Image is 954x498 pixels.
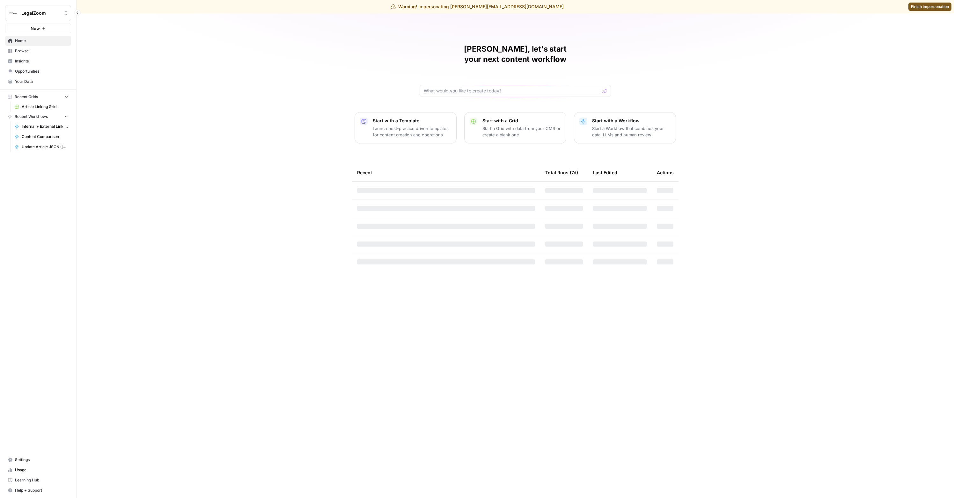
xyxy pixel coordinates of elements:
div: Total Runs (7d) [545,164,578,181]
h1: [PERSON_NAME], let's start your next content workflow [420,44,611,64]
a: Update Article JSON ([PERSON_NAME]) [12,142,71,152]
input: What would you like to create today? [424,88,599,94]
span: Home [15,38,68,44]
button: Help + Support [5,485,71,495]
span: Learning Hub [15,477,68,483]
span: Internal + External Link Addition [22,124,68,129]
span: Content Comparison [22,134,68,140]
span: Insights [15,58,68,64]
span: Update Article JSON ([PERSON_NAME]) [22,144,68,150]
p: Start with a Template [373,118,451,124]
span: Your Data [15,79,68,84]
span: Finish impersonation [911,4,949,10]
a: Home [5,36,71,46]
img: LegalZoom Logo [7,7,19,19]
span: Settings [15,457,68,463]
p: Launch best-practice driven templates for content creation and operations [373,125,451,138]
a: Internal + External Link Addition [12,121,71,132]
div: Last Edited [593,164,617,181]
a: Settings [5,455,71,465]
div: Actions [657,164,674,181]
span: Recent Grids [15,94,38,100]
button: Recent Grids [5,92,71,102]
span: Recent Workflows [15,114,48,119]
p: Start with a Workflow [592,118,671,124]
button: Start with a GridStart a Grid with data from your CMS or create a blank one [464,112,566,143]
a: Your Data [5,76,71,87]
a: Content Comparison [12,132,71,142]
button: Start with a WorkflowStart a Workflow that combines your data, LLMs and human review [574,112,676,143]
a: Learning Hub [5,475,71,485]
p: Start with a Grid [482,118,561,124]
span: New [31,25,40,32]
a: Opportunities [5,66,71,76]
span: Opportunities [15,69,68,74]
button: Workspace: LegalZoom [5,5,71,21]
span: LegalZoom [21,10,60,16]
a: Usage [5,465,71,475]
span: Article Linking Grid [22,104,68,110]
p: Start a Grid with data from your CMS or create a blank one [482,125,561,138]
button: Start with a TemplateLaunch best-practice driven templates for content creation and operations [355,112,457,143]
button: New [5,24,71,33]
p: Start a Workflow that combines your data, LLMs and human review [592,125,671,138]
span: Help + Support [15,487,68,493]
a: Browse [5,46,71,56]
span: Browse [15,48,68,54]
a: Finish impersonation [908,3,951,11]
a: Insights [5,56,71,66]
button: Recent Workflows [5,112,71,121]
span: Usage [15,467,68,473]
a: Article Linking Grid [12,102,71,112]
div: Warning! Impersonating [PERSON_NAME][EMAIL_ADDRESS][DOMAIN_NAME] [391,4,564,10]
div: Recent [357,164,535,181]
